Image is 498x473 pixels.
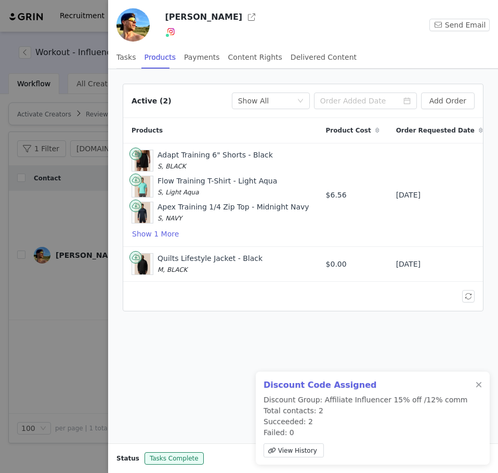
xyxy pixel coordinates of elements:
[326,259,347,270] span: $0.00
[135,254,150,274] img: CMD50874-010-BLACK-BLACK-01.jpg
[158,189,199,196] span: S, Light Aqua
[116,8,150,42] img: e68bcf7f-6c62-427a-ac35-ac72ea73cd84.jpg
[145,452,204,465] span: Tasks Complete
[158,176,277,198] div: Flow Training T-Shirt - Light Aqua
[158,266,187,273] span: M, BLACK
[396,126,475,135] span: Order Requested Date
[135,176,150,197] img: CME30968-LIGHTAQUA-01.jpg
[165,11,242,23] h3: [PERSON_NAME]
[429,19,490,31] button: Send Email
[326,126,371,135] span: Product Cost
[326,190,347,201] span: $6.56
[264,379,467,391] h2: Discount Code Assigned
[396,190,421,201] span: [DATE]
[264,395,467,462] p: Discount Group: Affiliate Influencer 15% off /12% comm Total contacts: 2 Succeeded: 2 Failed: 0
[314,93,417,109] input: Order Added Date
[158,215,182,222] span: S, NAVY
[158,202,309,224] div: Apex Training 1/4 Zip Top - Midnight Navy
[132,126,163,135] span: Products
[132,96,172,107] div: Active (2)
[135,202,150,223] img: CMD30842-020-MIDNIGHTNAVY_01_16b1dabb-ea61-4d85-89c6-81e026fe2abe.jpg
[403,97,411,104] i: icon: calendar
[158,150,273,172] div: Adapt Training 6" Shorts - Black
[238,93,269,109] div: Show All
[184,46,220,69] div: Payments
[123,84,483,311] article: Active
[291,46,357,69] div: Delivered Content
[132,228,179,240] button: Show 1 More
[135,150,150,171] img: CMC20785-001-BLACK_011.jpg
[167,28,175,36] img: instagram.svg
[278,446,317,455] span: View History
[145,46,176,69] div: Products
[158,253,263,275] div: Quilts Lifestyle Jacket - Black
[158,163,186,170] span: S, BLACK
[116,454,139,463] span: Status
[396,259,421,270] span: [DATE]
[116,46,136,69] div: Tasks
[264,443,324,457] a: View History
[228,46,282,69] div: Content Rights
[421,93,475,109] button: Add Order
